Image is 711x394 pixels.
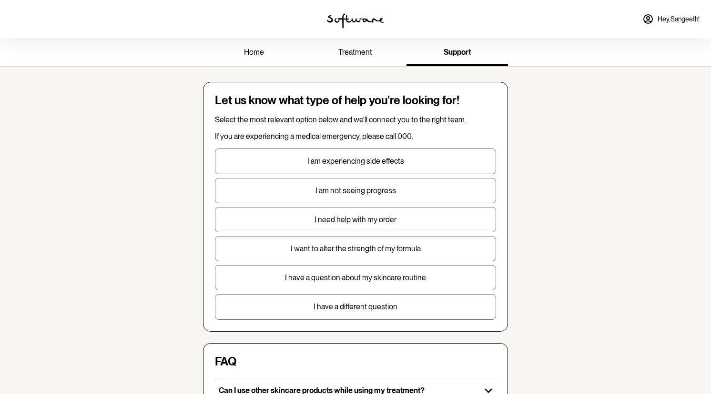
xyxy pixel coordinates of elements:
p: If you are experiencing a medical emergency, please call 000. [215,132,496,141]
span: treatment [338,48,372,57]
p: I have a different question [215,302,496,311]
p: I need help with my order [215,215,496,224]
button: I want to alter the strength of my formula [215,236,496,261]
button: I have a different question [215,294,496,319]
p: I am not seeing progress [215,186,496,195]
h4: FAQ [215,355,237,369]
p: I want to alter the strength of my formula [215,244,496,253]
h4: Let us know what type of help you're looking for! [215,94,496,108]
p: Select the most relevant option below and we'll connect you to the right team. [215,115,496,124]
button: I need help with my order [215,207,496,232]
span: Hey, Sangeeth ! [658,15,700,23]
a: treatment [305,40,406,66]
a: home [203,40,305,66]
p: I have a question about my skincare routine [215,273,496,282]
img: software logo [327,13,384,29]
span: home [244,48,264,57]
a: support [406,40,508,66]
span: support [444,48,471,57]
button: I am experiencing side effects [215,148,496,174]
a: Hey,Sangeeth! [637,8,705,30]
button: I have a question about my skincare routine [215,265,496,290]
p: I am experiencing side effects [215,157,496,166]
button: I am not seeing progress [215,178,496,203]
